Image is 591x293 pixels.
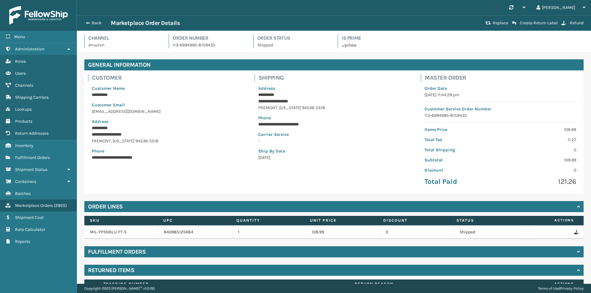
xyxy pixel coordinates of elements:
p: Copyright 2023 [PERSON_NAME]™ v 1.0.185 [84,284,155,293]
td: 840985125684 [158,225,232,239]
label: Discount [383,218,445,223]
h4: Shipping [259,74,414,81]
p: FREMONT , [US_STATE] 94536-5518 [258,105,410,111]
i: Refund [561,21,566,25]
p: 109.99 [504,157,576,163]
span: Roles [15,59,26,64]
span: Address [92,119,108,124]
label: Return Reason [355,281,511,287]
p: 109.99 [504,126,576,133]
td: 109.99 [306,225,380,239]
p: Shipped [257,42,330,48]
p: 113-6994995-8159435 [424,112,576,119]
p: Amazon [88,42,161,48]
span: Containers [15,179,36,184]
label: SKU [90,218,152,223]
h4: Fulfillment Orders [88,248,146,255]
span: ( 2955 ) [54,203,67,208]
h4: Channel [88,34,161,42]
button: Create Return Label [510,20,560,26]
p: 121.26 [504,177,576,186]
p: - [258,138,410,144]
span: Lookups [15,107,32,112]
span: Address [258,86,275,91]
h4: Returned Items [88,267,134,274]
label: Tracking number [103,281,343,287]
i: Create Return Label [512,21,516,26]
i: Replace [485,21,491,25]
a: Privacy Policy [560,286,584,291]
p: Order Date [424,85,576,92]
td: 0 [380,225,454,239]
td: 1 [232,225,306,239]
h4: Order Number [173,34,246,42]
p: 0 [504,167,576,173]
span: Return Addresses [15,131,49,136]
p: Phone [258,115,410,121]
h4: Customer [92,74,247,81]
span: Products [15,119,32,124]
p: Carrier Service [258,131,410,138]
p: Discount [424,167,497,173]
span: Administration [15,46,44,52]
p: [DATE] 11:44:29 pm [424,92,576,98]
h4: Is Prime [342,34,415,42]
h4: Order Status [257,34,330,42]
h4: Master Order [425,74,580,81]
a: MIL-PPSNBLU-FT-S [90,229,127,235]
p: 11.27 [504,137,576,143]
button: Back [82,20,111,26]
i: Refund Order Line [574,230,578,234]
h4: Order Lines [88,203,123,210]
p: Total Shipping [424,147,497,153]
span: Shipping Carriers [15,95,49,100]
span: Users [15,71,26,76]
p: Phone [92,148,243,154]
img: logo [9,6,68,25]
label: UPC [163,218,225,223]
button: Replace [484,20,510,26]
p: Subtotal [424,157,497,163]
span: Shipment Cost [15,215,44,220]
label: Unit Price [310,218,372,223]
span: Inventory [15,143,33,148]
p: FREMONT , [US_STATE] 94536-5518 [92,138,243,144]
span: Shipment Status [15,167,47,172]
div: | [538,284,584,293]
p: Customer Email [92,102,243,108]
p: Total Tax [424,137,497,143]
p: Customer Service Order Number [424,106,576,112]
p: Ship By Date [258,148,410,154]
span: Menu [14,34,25,39]
h4: General Information [84,59,584,70]
p: Customer Name [92,85,243,92]
span: Actions [526,215,578,225]
span: Channels [15,83,33,88]
label: Quantity [236,218,298,223]
span: Batches [15,191,31,196]
p: 0 [504,147,576,153]
span: Marketplace Orders [15,203,53,208]
label: Status [456,218,518,223]
p: [DATE] [258,154,410,161]
p: [EMAIL_ADDRESS][DOMAIN_NAME] [92,108,243,115]
td: Shipped [454,225,528,239]
span: Rate Calculator [15,227,45,232]
p: 113-6994995-8159435 [173,42,246,48]
p: Total Paid [424,177,497,186]
span: Fulfillment Orders [15,155,50,160]
a: Terms of Use [538,286,559,291]
span: Reports [15,239,30,244]
p: Items Price [424,126,497,133]
button: Refund [560,20,585,26]
h3: Marketplace Order Details [111,19,180,27]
